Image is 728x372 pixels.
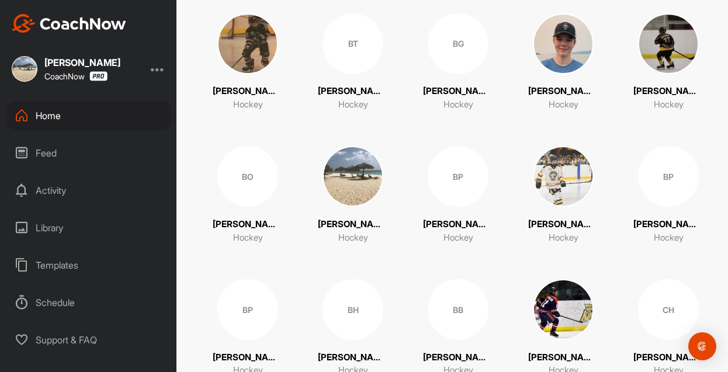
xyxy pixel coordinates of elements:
[633,13,703,112] a: [PERSON_NAME]Hockey
[318,351,388,364] p: [PERSON_NAME]
[233,231,263,245] p: Hockey
[6,101,171,130] div: Home
[423,85,493,98] p: [PERSON_NAME]
[423,351,493,364] p: [PERSON_NAME]
[318,85,388,98] p: [PERSON_NAME]
[6,213,171,242] div: Library
[528,351,598,364] p: [PERSON_NAME]
[338,231,368,245] p: Hockey
[528,218,598,231] p: [PERSON_NAME]
[12,56,37,82] img: square_d233730a7777fcf4df8982d979e1bd63.jpg
[12,14,126,33] img: CoachNow
[549,231,578,245] p: Hockey
[318,146,388,244] a: [PERSON_NAME]Hockey
[423,146,493,244] a: BP[PERSON_NAME]Hockey
[213,351,283,364] p: [PERSON_NAME]
[6,251,171,280] div: Templates
[443,98,473,112] p: Hockey
[318,13,388,112] a: BT[PERSON_NAME]Hockey
[528,85,598,98] p: [PERSON_NAME]
[6,138,171,168] div: Feed
[213,218,283,231] p: [PERSON_NAME]
[217,146,278,207] div: BO
[44,58,120,67] div: [PERSON_NAME]
[323,13,383,74] div: BT
[217,279,278,340] div: BP
[89,71,108,81] img: CoachNow Pro
[549,98,578,112] p: Hockey
[533,146,594,207] img: square_9b7eccd8ec0500f2b39aae1e4c48ac81.jpg
[423,13,493,112] a: BG[PERSON_NAME]Hockey
[633,218,703,231] p: [PERSON_NAME]
[6,325,171,354] div: Support & FAQ
[233,98,263,112] p: Hockey
[318,218,388,231] p: [PERSON_NAME]
[428,13,488,74] div: BG
[443,231,473,245] p: Hockey
[338,98,368,112] p: Hockey
[213,85,283,98] p: [PERSON_NAME]
[633,85,703,98] p: [PERSON_NAME]
[654,231,684,245] p: Hockey
[6,176,171,205] div: Activity
[638,146,699,207] div: BP
[633,351,703,364] p: [PERSON_NAME]
[638,279,699,340] div: CH
[323,279,383,340] div: BH
[528,13,598,112] a: [PERSON_NAME]Hockey
[428,279,488,340] div: BB
[638,13,699,74] img: square_62899e1c8c87d69209cbc37d5d062253.jpg
[323,146,383,207] img: square_d233730a7777fcf4df8982d979e1bd63.jpg
[528,146,598,244] a: [PERSON_NAME]Hockey
[654,98,684,112] p: Hockey
[423,218,493,231] p: [PERSON_NAME]
[213,146,283,244] a: BO[PERSON_NAME]Hockey
[688,332,716,360] div: Open Intercom Messenger
[44,71,108,81] div: CoachNow
[428,146,488,207] div: BP
[213,13,283,112] a: [PERSON_NAME]Hockey
[6,288,171,317] div: Schedule
[633,146,703,244] a: BP[PERSON_NAME]Hockey
[533,13,594,74] img: square_3c9e5d103ed22a69bacdc70070f219e2.jpg
[533,279,594,340] img: square_297c17e36f78d1492694fd18b75da687.jpg
[217,13,278,74] img: square_7b0cf519567d95cca745c45b718f1260.jpg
